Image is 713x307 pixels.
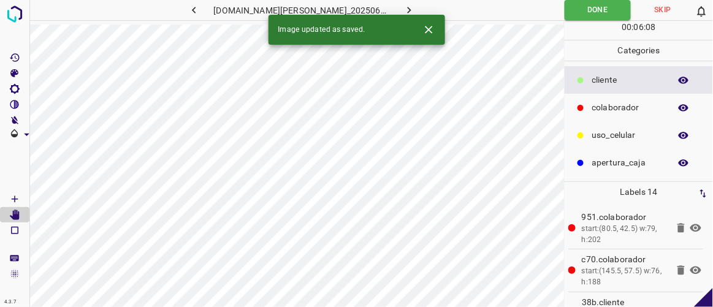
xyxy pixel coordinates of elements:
p: 951.colaborador [582,211,668,224]
p: c70.colaborador [582,253,668,266]
div: start:(145.5, 57.5) w:76, h:188 [582,266,668,287]
div: colaborador [565,94,713,121]
button: Close [418,18,440,41]
div: ​​cliente [565,66,713,94]
p: uso_celular [592,129,664,142]
div: 4.3.7 [1,297,20,307]
p: 00 [622,21,632,34]
p: Categories [565,40,713,61]
div: : : [622,21,656,40]
div: uso_celular [565,121,713,149]
p: colaborador [592,101,664,114]
div: apertura_caja [565,149,713,176]
p: 06 [634,21,644,34]
h6: [DOMAIN_NAME][PERSON_NAME]_20250613_114336_000004080.jpg [214,3,390,20]
img: logo [4,3,26,25]
div: start:(80.5, 42.5) w:79, h:202 [582,224,668,245]
p: ​​cliente [592,74,664,86]
p: apertura_caja [592,156,664,169]
p: 08 [646,21,655,34]
p: Labels 14 [568,182,709,202]
span: Image updated as saved. [278,25,365,36]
